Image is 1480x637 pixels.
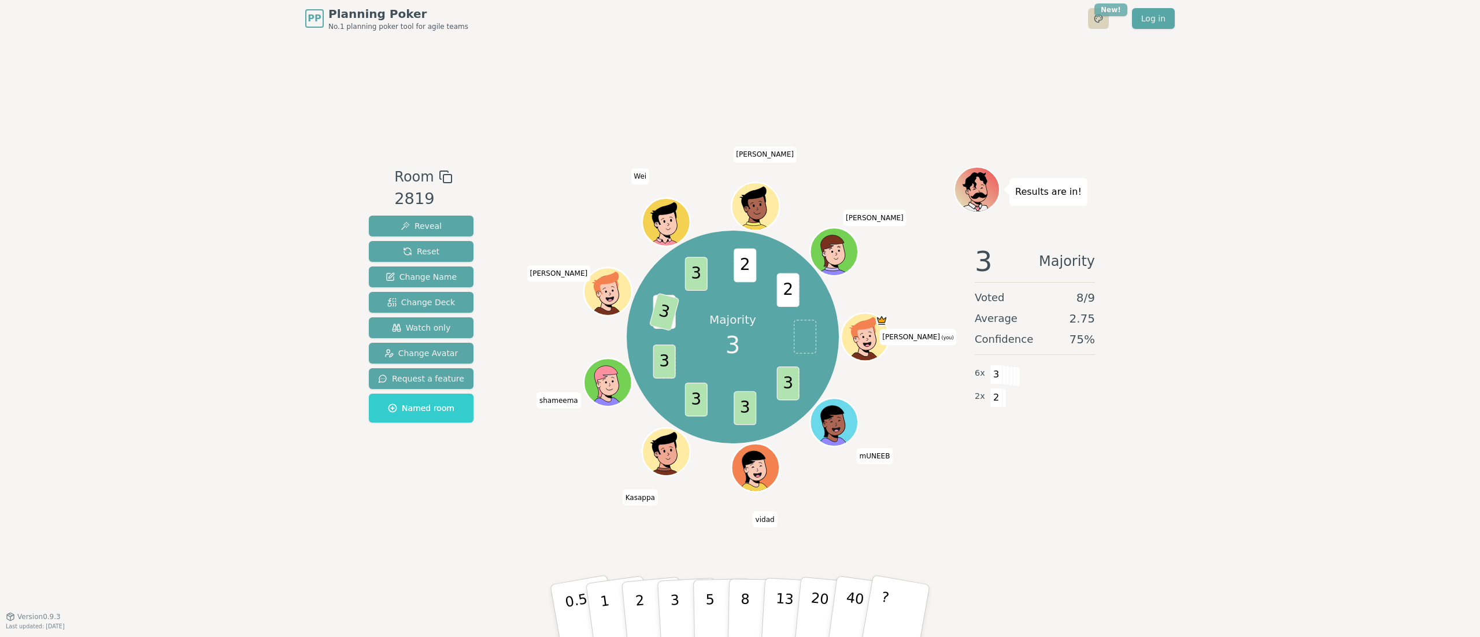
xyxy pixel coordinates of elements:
[685,383,708,417] span: 3
[388,402,454,414] span: Named room
[369,317,473,338] button: Watch only
[649,293,680,332] span: 3
[733,146,797,162] span: Click to change your name
[1015,184,1082,200] p: Results are in!
[879,329,956,345] span: Click to change your name
[975,367,985,380] span: 6 x
[777,366,800,401] span: 3
[975,310,1017,327] span: Average
[734,391,757,425] span: 3
[392,322,451,334] span: Watch only
[369,216,473,236] button: Reveal
[631,168,649,184] span: Click to change your name
[369,241,473,262] button: Reset
[1039,247,1095,275] span: Majority
[843,314,888,360] button: Click to change your avatar
[1132,8,1175,29] a: Log in
[403,246,439,257] span: Reset
[369,292,473,313] button: Change Deck
[1076,290,1095,306] span: 8 / 9
[990,365,1003,384] span: 3
[536,392,581,409] span: Click to change your name
[369,343,473,364] button: Change Avatar
[394,187,452,211] div: 2819
[305,6,468,31] a: PPPlanning PokerNo.1 planning poker tool for agile teams
[753,512,778,528] span: Click to change your name
[387,297,455,308] span: Change Deck
[843,210,906,226] span: Click to change your name
[401,220,442,232] span: Reveal
[1094,3,1127,16] div: New!
[1070,331,1095,347] span: 75 %
[386,271,457,283] span: Change Name
[726,328,740,362] span: 3
[308,12,321,25] span: PP
[6,612,61,621] button: Version0.9.3
[876,314,888,327] span: Sarah is the host
[369,266,473,287] button: Change Name
[328,6,468,22] span: Planning Poker
[975,390,985,403] span: 2 x
[369,394,473,423] button: Named room
[369,368,473,389] button: Request a feature
[975,247,993,275] span: 3
[394,166,434,187] span: Room
[975,331,1033,347] span: Confidence
[1069,310,1095,327] span: 2.75
[1088,8,1109,29] button: New!
[653,345,676,379] span: 3
[6,623,65,629] span: Last updated: [DATE]
[734,249,757,283] span: 2
[990,388,1003,408] span: 2
[975,290,1005,306] span: Voted
[709,312,756,328] p: Majority
[378,373,464,384] span: Request a feature
[17,612,61,621] span: Version 0.9.3
[685,257,708,291] span: 3
[940,335,954,340] span: (you)
[777,273,800,308] span: 2
[623,489,658,505] span: Click to change your name
[384,347,458,359] span: Change Avatar
[527,265,591,282] span: Click to change your name
[328,22,468,31] span: No.1 planning poker tool for agile teams
[857,448,893,464] span: Click to change your name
